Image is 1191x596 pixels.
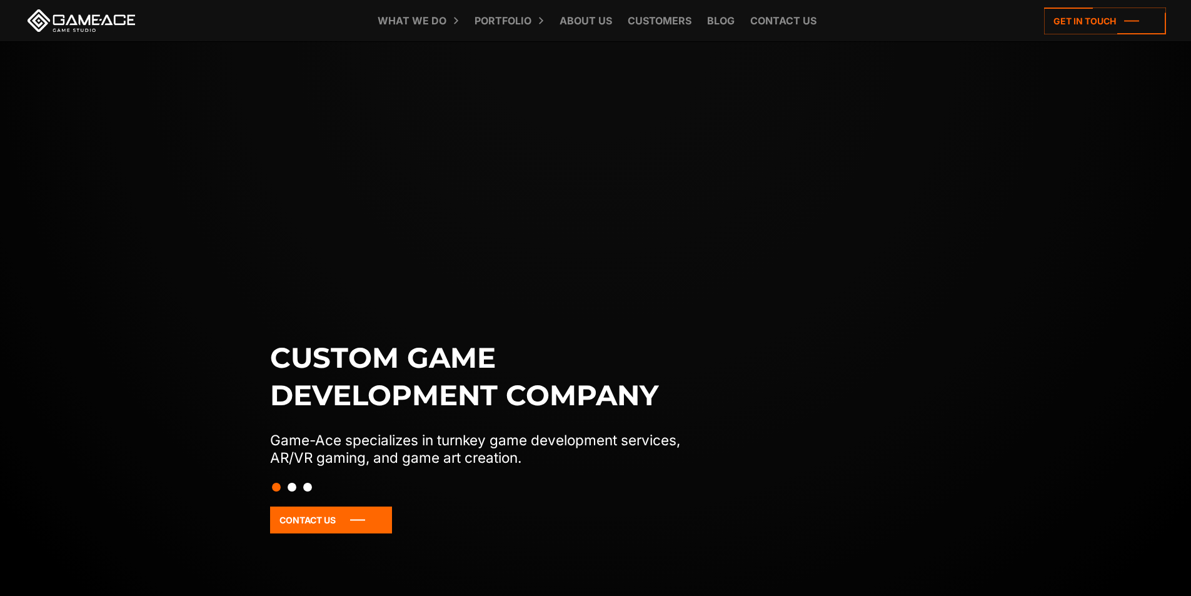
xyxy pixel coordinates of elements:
a: Contact Us [270,507,392,533]
button: Slide 1 [272,477,281,498]
button: Slide 3 [303,477,312,498]
button: Slide 2 [288,477,296,498]
a: Get in touch [1044,8,1166,34]
h1: Custom game development company [270,339,706,414]
p: Game-Ace specializes in turnkey game development services, AR/VR gaming, and game art creation. [270,432,706,467]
